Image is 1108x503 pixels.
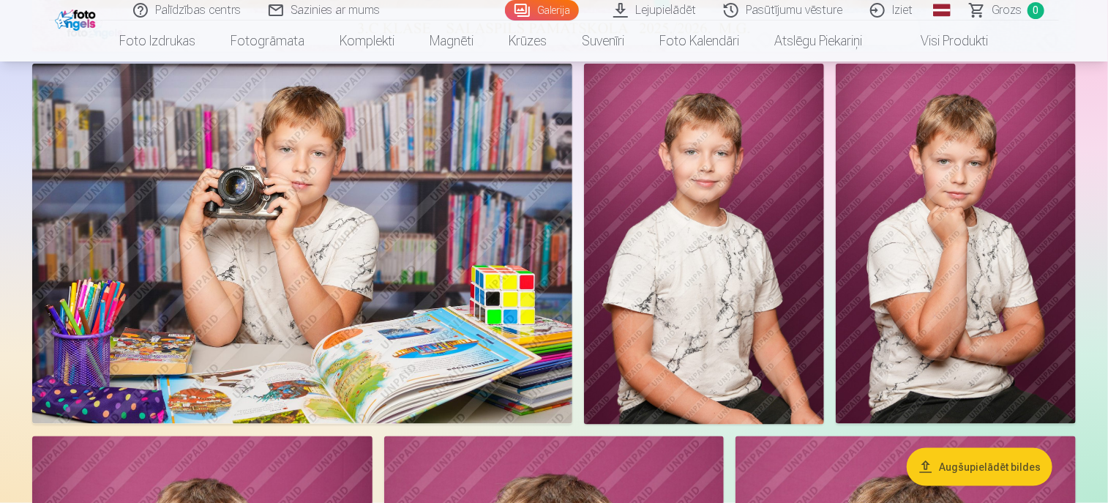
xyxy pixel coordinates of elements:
a: Krūzes [492,21,565,62]
a: Suvenīri [565,21,643,62]
a: Visi produkti [880,21,1006,62]
span: Grozs [992,1,1022,19]
a: Atslēgu piekariņi [757,21,880,62]
button: Augšupielādēt bildes [907,447,1052,485]
span: 0 [1027,2,1044,19]
a: Fotogrāmata [214,21,323,62]
a: Komplekti [323,21,413,62]
a: Magnēti [413,21,492,62]
img: /fa1 [55,6,100,31]
a: Foto kalendāri [643,21,757,62]
a: Foto izdrukas [102,21,214,62]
